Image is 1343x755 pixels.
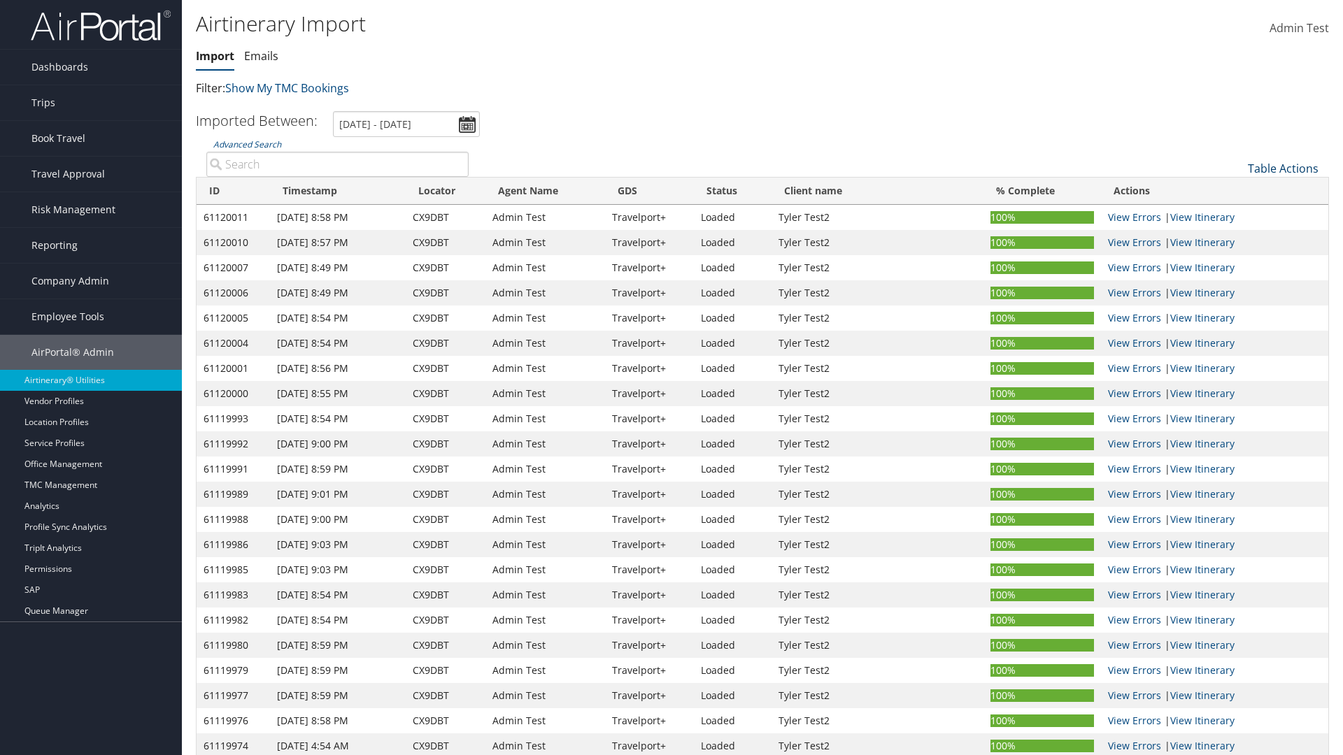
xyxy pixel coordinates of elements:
td: Admin Test [485,280,605,305]
td: CX9DBT [406,356,485,381]
td: Travelport+ [605,633,695,658]
td: CX9DBT [406,205,485,230]
a: View errors [1108,487,1161,501]
a: View errors [1108,437,1161,450]
td: [DATE] 9:00 PM [270,507,406,532]
td: | [1101,582,1328,607]
td: Admin Test [485,331,605,356]
div: 100% [990,664,1094,677]
a: View Itinerary Details [1170,739,1235,752]
td: CX9DBT [406,683,485,708]
a: View errors [1108,311,1161,324]
td: Loaded [694,381,772,406]
td: Admin Test [485,305,605,331]
td: 61120010 [197,230,270,255]
td: [DATE] 9:01 PM [270,482,406,507]
td: Admin Test [485,230,605,255]
td: Tyler Test2 [772,356,983,381]
td: Travelport+ [605,532,695,557]
td: Tyler Test2 [772,482,983,507]
td: Loaded [694,456,772,482]
a: View Itinerary Details [1170,538,1235,551]
td: 61120005 [197,305,270,331]
td: Travelport+ [605,507,695,532]
h3: Imported Between: [196,111,318,130]
td: | [1101,205,1328,230]
span: AirPortal® Admin [31,335,114,370]
td: CX9DBT [406,255,485,280]
a: View errors [1108,638,1161,652]
input: Advanced Search [206,152,469,177]
td: Admin Test [485,607,605,633]
td: | [1101,331,1328,356]
td: Admin Test [485,557,605,582]
a: View errors [1108,613,1161,626]
input: [DATE] - [DATE] [333,111,480,137]
td: | [1101,633,1328,658]
td: CX9DBT [406,280,485,305]
td: [DATE] 8:56 PM [270,356,406,381]
span: Risk Management [31,192,115,227]
a: View errors [1108,261,1161,274]
a: View errors [1108,689,1161,702]
td: Loaded [694,482,772,507]
td: 61119993 [197,406,270,431]
td: Travelport+ [605,356,695,381]
td: [DATE] 8:59 PM [270,456,406,482]
td: Admin Test [485,255,605,280]
td: [DATE] 9:03 PM [270,557,406,582]
a: View errors [1108,538,1161,551]
td: CX9DBT [406,532,485,557]
div: 100% [990,287,1094,299]
a: View Itinerary Details [1170,462,1235,475]
td: 61119991 [197,456,270,482]
td: Tyler Test2 [772,582,983,607]
td: Tyler Test2 [772,230,983,255]
td: Loaded [694,507,772,532]
td: Admin Test [485,381,605,406]
td: CX9DBT [406,482,485,507]
td: Travelport+ [605,406,695,431]
th: Timestamp: activate to sort column ascending [270,178,406,205]
a: View Itinerary Details [1170,663,1235,677]
td: CX9DBT [406,431,485,456]
td: CX9DBT [406,406,485,431]
span: Dashboards [31,50,88,85]
td: | [1101,607,1328,633]
td: | [1101,532,1328,557]
td: [DATE] 8:55 PM [270,381,406,406]
a: View Itinerary Details [1170,487,1235,501]
div: 100% [990,387,1094,400]
td: | [1101,381,1328,406]
td: Travelport+ [605,607,695,633]
td: Tyler Test2 [772,331,983,356]
td: | [1101,557,1328,582]
th: Status: activate to sort column ascending [694,178,772,205]
a: View errors [1108,462,1161,475]
td: 61119980 [197,633,270,658]
td: Tyler Test2 [772,507,983,532]
td: Travelport+ [605,582,695,607]
td: Admin Test [485,482,605,507]
td: [DATE] 8:54 PM [270,607,406,633]
a: View errors [1108,663,1161,677]
td: | [1101,658,1328,683]
td: | [1101,356,1328,381]
td: CX9DBT [406,456,485,482]
a: View errors [1108,286,1161,299]
td: Travelport+ [605,280,695,305]
td: Loaded [694,708,772,733]
td: | [1101,280,1328,305]
td: CX9DBT [406,331,485,356]
div: 100% [990,438,1094,450]
div: 100% [990,362,1094,375]
td: 61119992 [197,431,270,456]
td: [DATE] 8:59 PM [270,658,406,683]
td: [DATE] 8:54 PM [270,305,406,331]
td: Tyler Test2 [772,280,983,305]
td: Travelport+ [605,658,695,683]
td: Loaded [694,633,772,658]
td: Admin Test [485,205,605,230]
a: View errors [1108,210,1161,224]
span: Travel Approval [31,157,105,192]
